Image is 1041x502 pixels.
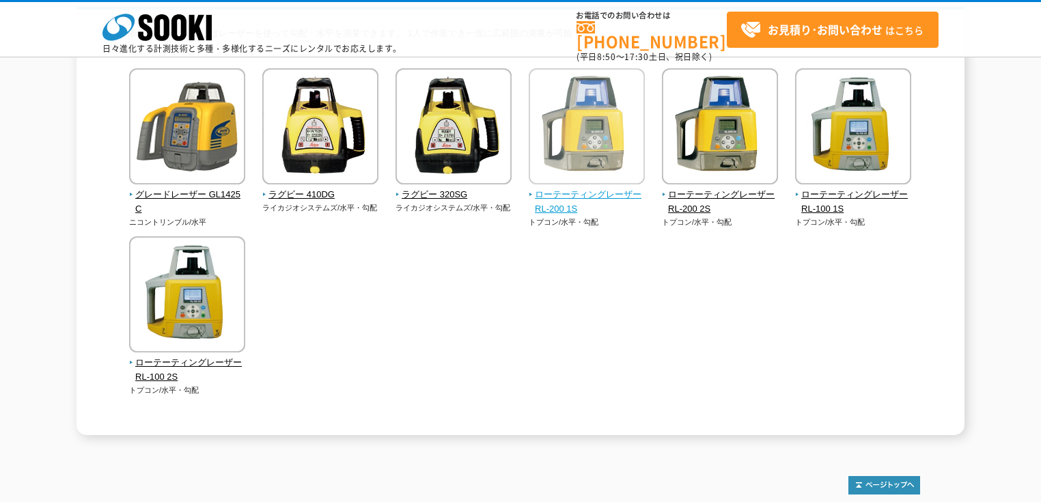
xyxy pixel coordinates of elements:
span: グレードレーザー GL1425C [129,188,246,217]
img: ラグビー 410DG [262,68,378,188]
a: ラグビー 320SG [395,175,512,202]
span: 8:50 [597,51,616,63]
a: ローテーティングレーザー RL-200 1S [529,175,646,216]
span: ローテーティングレーザー RL-200 1S [529,188,646,217]
img: ラグビー 320SG [395,68,512,188]
p: ライカジオシステムズ/水平・勾配 [262,202,379,214]
p: トプコン/水平・勾配 [795,217,912,228]
span: (平日 ～ 土日、祝日除く) [577,51,712,63]
p: トプコン/水平・勾配 [662,217,779,228]
span: ローテーティングレーザー RL-200 2S [662,188,779,217]
img: トップページへ [848,476,920,494]
img: ローテーティングレーザー RL-100 2S [129,236,245,356]
p: ニコントリンブル/水平 [129,217,246,228]
p: ライカジオシステムズ/水平・勾配 [395,202,512,214]
span: ローテーティングレーザー RL-100 1S [795,188,912,217]
span: ラグビー 410DG [262,188,379,202]
span: ラグビー 320SG [395,188,512,202]
span: ローテーティングレーザー RL-100 2S [129,356,246,385]
img: ローテーティングレーザー RL-200 2S [662,68,778,188]
a: ローテーティングレーザー RL-200 2S [662,175,779,216]
a: お見積り･お問い合わせはこちら [727,12,939,48]
img: ローテーティングレーザー RL-100 1S [795,68,911,188]
p: トプコン/水平・勾配 [129,385,246,396]
p: 日々進化する計測技術と多種・多様化するニーズにレンタルでお応えします。 [102,44,402,53]
a: ローテーティングレーザー RL-100 1S [795,175,912,216]
a: [PHONE_NUMBER] [577,21,727,49]
img: ローテーティングレーザー RL-200 1S [529,68,645,188]
p: トプコン/水平・勾配 [529,217,646,228]
span: 17:30 [624,51,649,63]
a: ラグビー 410DG [262,175,379,202]
a: グレードレーザー GL1425C [129,175,246,216]
span: お電話でのお問い合わせは [577,12,727,20]
strong: お見積り･お問い合わせ [768,21,883,38]
img: グレードレーザー GL1425C [129,68,245,188]
span: はこちら [740,20,924,40]
a: ローテーティングレーザー RL-100 2S [129,343,246,384]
